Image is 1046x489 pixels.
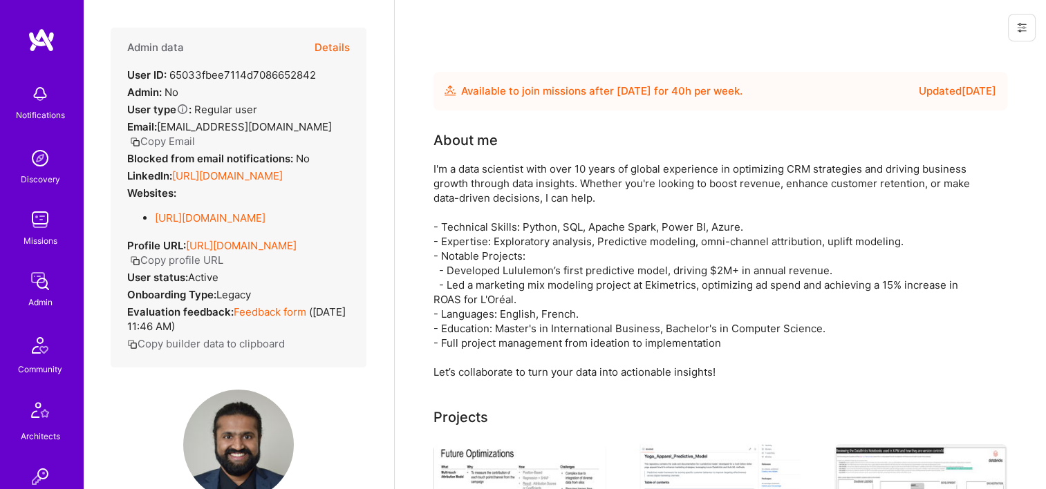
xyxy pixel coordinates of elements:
[26,144,54,172] img: discovery
[127,151,310,166] div: No
[127,305,234,318] strong: Evaluation feedback:
[127,271,188,284] strong: User status:
[130,256,140,266] i: icon Copy
[130,253,223,267] button: Copy profile URL
[186,239,297,252] a: [URL][DOMAIN_NAME]
[28,295,53,309] div: Admin
[127,85,178,99] div: No
[127,103,192,116] strong: User type :
[433,130,498,151] div: About me
[315,28,350,68] button: Details
[24,329,57,362] img: Community
[127,305,350,334] div: ( [DATE] 11:46 AM )
[461,83,743,99] div: Available to join missions after [DATE] for h per week .
[127,102,257,117] div: Regular user
[127,288,216,301] strong: Onboarding Type:
[127,239,186,252] strong: Profile URL:
[433,162,987,379] div: I'm a data scientist with over 10 years of global experience in optimizing CRM strategies and dri...
[433,407,488,428] div: Projects
[130,134,195,148] button: Copy Email
[127,336,285,351] button: Copy builder data to clipboard
[16,108,65,122] div: Notifications
[155,211,265,224] a: [URL][DOMAIN_NAME]
[127,339,138,349] i: icon Copy
[21,429,60,443] div: Architects
[24,233,57,248] div: Missions
[176,103,189,115] i: Help
[127,68,167,81] strong: User ID:
[127,120,157,133] strong: Email:
[28,28,55,52] img: logo
[127,68,316,82] div: 65033fbee7114d7086652842
[26,267,54,295] img: admin teamwork
[919,83,996,99] div: Updated [DATE]
[130,137,140,147] i: icon Copy
[26,80,54,108] img: bell
[172,169,283,182] a: [URL][DOMAIN_NAME]
[188,271,218,284] span: Active
[445,85,456,96] img: Availability
[127,186,176,200] strong: Websites:
[234,305,306,318] a: Feedback form
[127,169,172,182] strong: LinkedIn:
[127,41,184,54] h4: Admin data
[127,152,296,165] strong: Blocked from email notifications:
[26,206,54,233] img: teamwork
[127,86,162,99] strong: Admin:
[21,172,60,186] div: Discovery
[18,362,62,376] div: Community
[216,288,251,301] span: legacy
[24,396,57,429] img: Architects
[157,120,332,133] span: [EMAIL_ADDRESS][DOMAIN_NAME]
[671,84,685,97] span: 40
